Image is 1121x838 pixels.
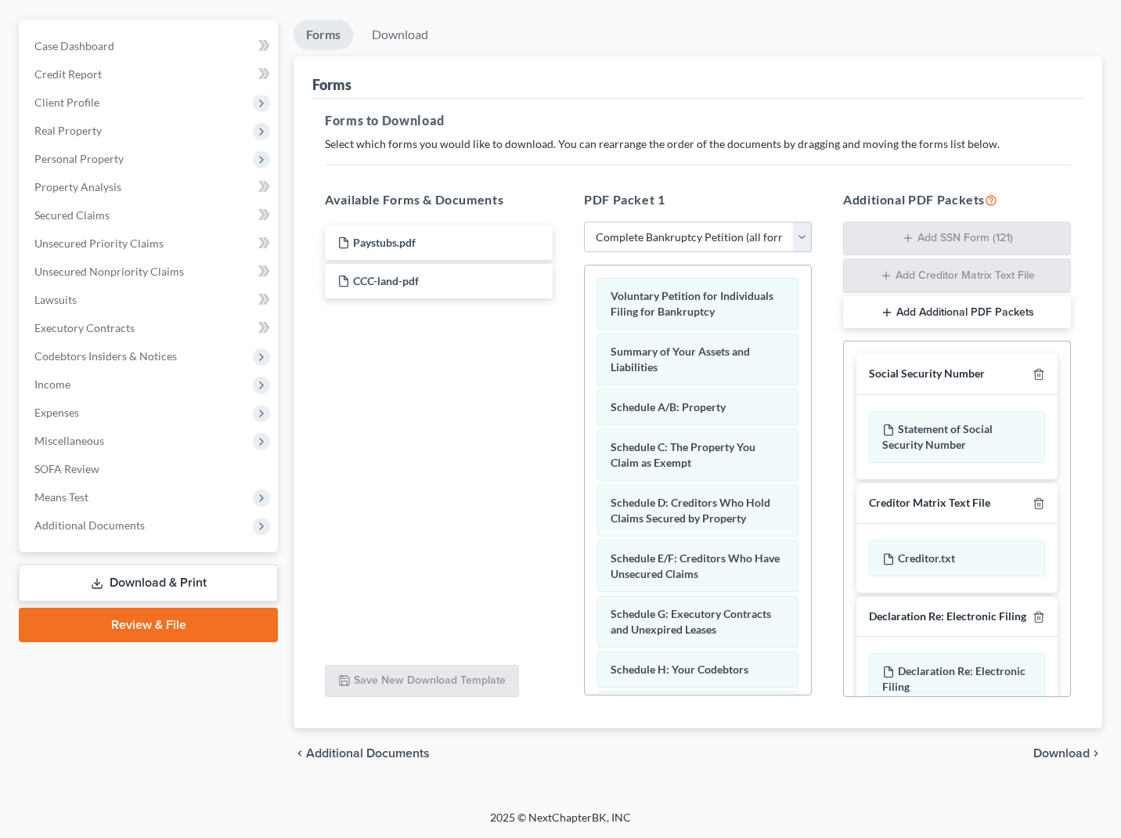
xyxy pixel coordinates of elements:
[611,440,755,469] span: Schedule C: The Property You Claim as Exempt
[34,208,110,222] span: Secured Claims
[869,496,990,511] div: Creditor Matrix Text File
[22,201,278,229] a: Secured Claims
[294,747,430,760] a: chevron_left Additional Documents
[34,462,99,475] span: SOFA Review
[882,664,1025,693] span: Declaration Re: Electronic Filing
[22,60,278,88] a: Credit Report
[611,551,780,580] span: Schedule E/F: Creditors Who Have Unsecured Claims
[359,20,441,50] a: Download
[22,32,278,60] a: Case Dashboard
[19,565,278,601] a: Download & Print
[312,75,351,94] div: Forms
[34,152,124,165] span: Personal Property
[353,236,416,249] span: Paystubs.pdf
[869,609,1026,624] div: Declaration Re: Electronic Filing
[611,607,771,636] span: Schedule G: Executory Contracts and Unexpired Leases
[34,39,114,52] span: Case Dashboard
[22,173,278,201] a: Property Analysis
[325,136,1071,152] p: Select which forms you would like to download. You can rearrange the order of the documents by dr...
[869,540,1045,576] div: Creditor.txt
[843,222,1071,256] button: Add SSN Form (121)
[22,455,278,483] a: SOFA Review
[34,321,135,334] span: Executory Contracts
[34,293,77,306] span: Lawsuits
[34,377,70,391] span: Income
[22,286,278,314] a: Lawsuits
[306,747,430,760] span: Additional Documents
[34,67,102,81] span: Credit Report
[22,314,278,342] a: Executory Contracts
[611,496,770,525] span: Schedule D: Creditors Who Hold Claims Secured by Property
[843,190,1071,209] h5: Additional PDF Packets
[34,434,104,447] span: Miscellaneous
[22,258,278,286] a: Unsecured Nonpriority Claims
[1033,747,1102,760] button: Download chevron_right
[34,406,79,419] span: Expenses
[325,111,1071,130] h5: Forms to Download
[611,663,748,676] span: Schedule H: Your Codebtors
[869,367,985,381] div: Social Security Number
[611,400,726,414] span: Schedule A/B: Property
[1033,747,1090,760] span: Download
[611,289,773,318] span: Voluntary Petition for Individuals Filing for Bankruptcy
[869,411,1045,463] div: Statement of Social Security Number
[294,747,306,760] i: chevron_left
[22,229,278,258] a: Unsecured Priority Claims
[353,274,419,287] span: CCC-land-pdf
[114,810,1007,838] div: 2025 © NextChapterBK, INC
[584,190,812,209] h5: PDF Packet 1
[19,608,278,642] a: Review & File
[843,258,1071,293] button: Add Creditor Matrix Text File
[34,96,99,109] span: Client Profile
[843,296,1071,329] button: Add Additional PDF Packets
[34,490,88,504] span: Means Test
[34,349,177,363] span: Codebtors Insiders & Notices
[34,180,121,193] span: Property Analysis
[325,665,519,698] button: Save New Download Template
[34,124,102,137] span: Real Property
[34,265,184,278] span: Unsecured Nonpriority Claims
[1090,747,1102,760] i: chevron_right
[34,237,164,250] span: Unsecured Priority Claims
[611,345,750,374] span: Summary of Your Assets and Liabilities
[34,518,145,532] span: Additional Documents
[325,190,553,209] h5: Available Forms & Documents
[294,20,353,50] a: Forms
